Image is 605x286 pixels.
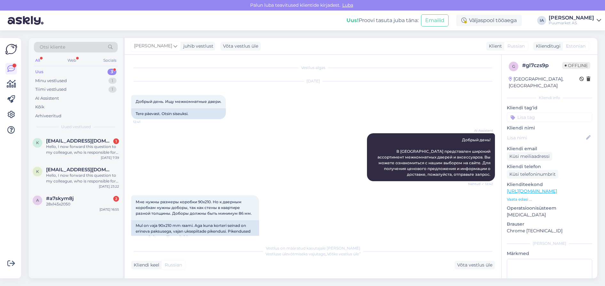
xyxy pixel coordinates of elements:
div: Minu vestlused [35,78,67,84]
div: Socials [102,56,118,65]
div: Kliendi info [507,95,592,101]
div: Proovi tasuta juba täna: [346,17,418,24]
div: Tiimi vestlused [35,86,67,93]
div: 1 [113,138,119,144]
span: 12:41 [133,120,157,124]
span: kaupmeesraimus3@gmail.com [46,167,113,173]
span: Vestlus on määratud kasutajale [PERSON_NAME] [266,246,360,251]
span: k [36,169,39,174]
span: #a7skym8j [46,196,74,201]
div: Puumarket AS [549,20,594,26]
span: Russian [507,43,525,50]
p: Kliendi tag'id [507,104,592,111]
div: Arhiveeritud [35,113,61,119]
a: [PERSON_NAME]Puumarket AS [549,15,601,26]
input: Lisa nimi [507,134,585,141]
input: Lisa tag [507,112,592,122]
img: Askly Logo [5,43,17,55]
div: 28x145x2050 [46,201,119,207]
span: AI Assistent [469,128,493,133]
div: [PERSON_NAME] [549,15,594,20]
div: Väljaspool tööaega [456,15,522,26]
button: Emailid [421,14,449,27]
p: Märkmed [507,250,592,257]
div: # gl7czs9p [522,62,562,69]
span: Добрый день. Ищу межкомнатные двери. [136,99,221,104]
span: Russian [165,262,182,268]
span: kaupmeesraimus3@gmail.com [46,138,113,144]
div: Web [66,56,77,65]
div: Võta vestlus üle [220,42,261,50]
span: k [36,140,39,145]
div: Mul on vaja 90x210 mm raami. Aga kuna korteri seinad on erineva paksusega, vajan uksepiitade pike... [131,220,259,243]
div: 3 [107,69,116,75]
p: Kliendi email [507,145,592,152]
div: [DATE] 7:39 [101,155,119,160]
span: Мне нужны размеры коробки 90х210. Но к дверным коробкам нужны доборы, так как стены в квартире ра... [136,199,252,216]
p: Vaata edasi ... [507,197,592,202]
div: juhib vestlust [181,43,213,50]
div: 1 [108,86,116,93]
div: 1 [108,78,116,84]
span: Estonian [566,43,585,50]
a: [URL][DOMAIN_NAME] [507,188,557,194]
span: Otsi kliente [40,44,65,50]
div: Küsi telefoninumbrit [507,170,558,179]
div: Hello, I now forward this question to my colleague, who is responsible for this. The reply will b... [46,173,119,184]
span: Uued vestlused [61,124,91,130]
div: [GEOGRAPHIC_DATA], [GEOGRAPHIC_DATA] [509,76,579,89]
div: Uus [35,69,44,75]
p: Chrome [TECHNICAL_ID] [507,228,592,234]
div: Võta vestlus üle [455,261,495,269]
span: Offline [562,62,590,69]
div: Küsi meiliaadressi [507,152,552,161]
p: [MEDICAL_DATA] [507,212,592,218]
div: Vestlus algas [131,65,495,71]
span: Vestluse ülevõtmiseks vajutage [266,251,361,256]
p: Klienditeekond [507,181,592,188]
div: All [34,56,41,65]
span: a [36,198,39,203]
i: „Võtke vestlus üle” [325,251,361,256]
div: 2 [113,196,119,202]
p: Kliendi telefon [507,163,592,170]
span: Добрый день! В [GEOGRAPHIC_DATA] представлен широкий ассортимент межкомнатных дверей и аксессуаро... [378,137,491,177]
div: Klient [486,43,502,50]
div: [PERSON_NAME] [507,241,592,246]
p: Operatsioonisüsteem [507,205,592,212]
div: Kliendi keel [131,262,159,268]
div: [DATE] 16:55 [100,207,119,212]
div: AI Assistent [35,95,59,102]
div: [DATE] 23:22 [99,184,119,189]
div: Kõik [35,104,44,110]
p: Kliendi nimi [507,125,592,131]
span: Nähtud ✓ 12:42 [468,182,493,186]
span: g [512,64,515,69]
p: Brauser [507,221,592,228]
div: [DATE] [131,78,495,84]
div: Hello, I now forward this question to my colleague, who is responsible for this. The reply will b... [46,144,119,155]
div: IA [537,16,546,25]
div: Tere päevast. Otsin siseuksi. [131,108,226,119]
b: Uus! [346,17,359,23]
span: Luba [340,2,355,8]
div: Klienditugi [533,43,561,50]
span: [PERSON_NAME] [134,43,172,50]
